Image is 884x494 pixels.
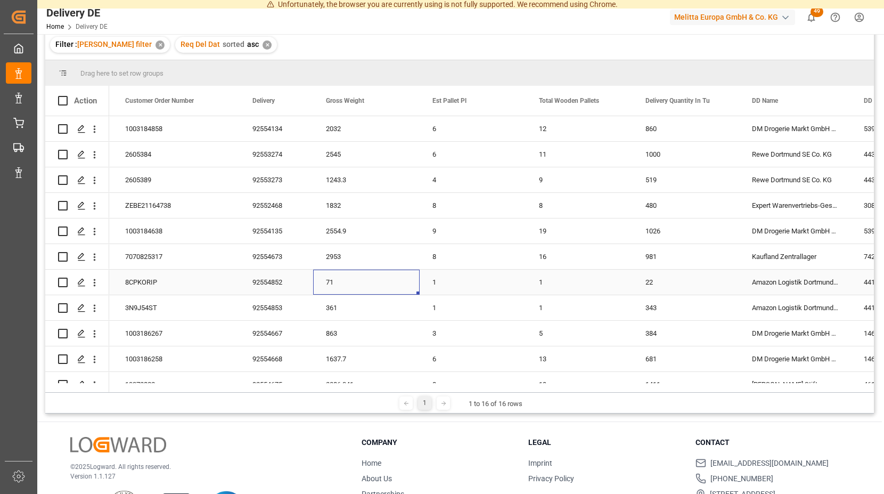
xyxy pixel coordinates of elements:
[633,372,739,397] div: 1411
[633,218,739,244] div: 1026
[526,167,633,192] div: 9
[526,244,633,269] div: 16
[670,7,799,27] button: Melitta Europa GmbH & Co. KG
[240,295,313,320] div: 92554853
[125,97,194,104] span: Customer Order Number
[70,437,166,452] img: Logward Logo
[252,97,275,104] span: Delivery
[313,270,420,295] div: 71
[633,270,739,295] div: 22
[45,321,109,346] div: Press SPACE to select this row.
[739,295,851,320] div: Amazon Logistik Dortmund GmbH
[112,244,240,269] div: 7070825317
[526,142,633,167] div: 11
[739,346,851,371] div: DM Drogerie Markt GmbH CO KG
[526,346,633,371] div: 13
[420,218,526,244] div: 9
[739,218,851,244] div: DM Drogerie Markt GmbH Co KG
[362,474,392,483] a: About Us
[420,346,526,371] div: 6
[313,244,420,269] div: 2953
[45,270,109,295] div: Press SPACE to select this row.
[55,40,77,48] span: Filter :
[739,321,851,346] div: DM Drogerie Markt GmbH CO KG
[240,193,313,218] div: 92552468
[799,5,823,29] button: show 49 new notifications
[240,321,313,346] div: 92554667
[633,295,739,320] div: 343
[112,346,240,371] div: 1003186258
[112,295,240,320] div: 3N9J54ST
[739,270,851,295] div: Amazon Logistik Dortmund GmbH
[420,142,526,167] div: 6
[526,116,633,141] div: 12
[263,41,272,50] div: ✕
[739,116,851,141] div: DM Drogerie Markt GmbH Co KG
[155,41,165,50] div: ✕
[247,40,259,48] span: asc
[633,244,739,269] div: 981
[739,372,851,397] div: [PERSON_NAME] Stiftung Co. KG
[313,142,420,167] div: 2545
[633,116,739,141] div: 860
[313,321,420,346] div: 863
[223,40,244,48] span: sorted
[313,193,420,218] div: 1832
[112,270,240,295] div: 8CPKORIP
[539,97,599,104] span: Total Wooden Pallets
[112,142,240,167] div: 2605384
[528,437,682,448] h3: Legal
[77,40,152,48] span: [PERSON_NAME] filter
[528,474,574,483] a: Privacy Policy
[45,218,109,244] div: Press SPACE to select this row.
[313,116,420,141] div: 2032
[45,295,109,321] div: Press SPACE to select this row.
[362,437,515,448] h3: Company
[823,5,847,29] button: Help Center
[45,372,109,398] div: Press SPACE to select this row.
[526,193,633,218] div: 8
[240,142,313,167] div: 92553274
[420,321,526,346] div: 3
[240,167,313,192] div: 92553273
[313,372,420,397] div: 3386.041
[420,167,526,192] div: 4
[420,372,526,397] div: 8
[240,372,313,397] div: 92554675
[739,244,851,269] div: Kaufland Zentrallager
[240,116,313,141] div: 92554134
[313,295,420,320] div: 361
[240,218,313,244] div: 92554135
[526,295,633,320] div: 1
[112,321,240,346] div: 1003186267
[752,97,778,104] span: DD Name
[633,321,739,346] div: 384
[45,116,109,142] div: Press SPACE to select this row.
[432,97,466,104] span: Est Pallet Pl
[240,346,313,371] div: 92554668
[112,218,240,244] div: 1003184638
[45,244,109,270] div: Press SPACE to select this row.
[739,193,851,218] div: Expert Warenvertriebs-Ges. mbH
[313,167,420,192] div: 1243.3
[46,23,64,30] a: Home
[313,346,420,371] div: 1637.7
[420,244,526,269] div: 8
[420,116,526,141] div: 6
[362,459,381,467] a: Home
[710,458,829,469] span: [EMAIL_ADDRESS][DOMAIN_NAME]
[670,10,795,25] div: Melitta Europa GmbH & Co. KG
[70,462,335,472] p: © 2025 Logward. All rights reserved.
[633,193,739,218] div: 480
[70,472,335,481] p: Version 1.1.127
[181,40,220,48] span: Req Del Dat
[633,167,739,192] div: 519
[80,69,163,77] span: Drag here to set row groups
[526,372,633,397] div: 19
[811,6,823,17] span: 49
[739,167,851,192] div: Rewe Dortmund SE Co. KG
[45,167,109,193] div: Press SPACE to select this row.
[313,218,420,244] div: 2554.9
